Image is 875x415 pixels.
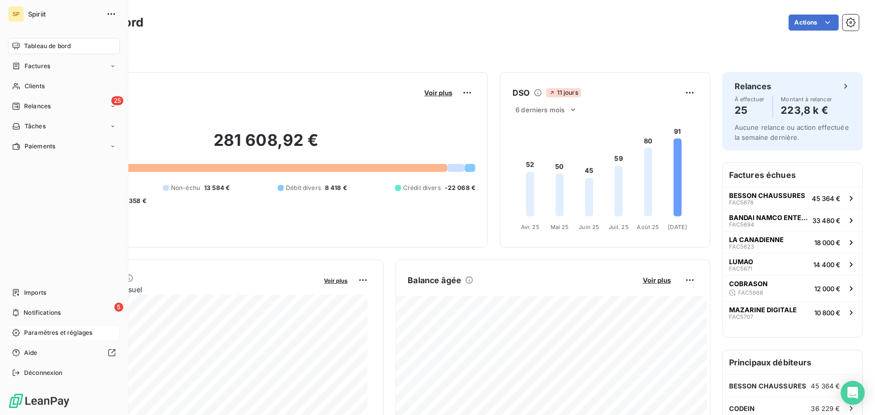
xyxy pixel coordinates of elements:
[723,253,862,275] button: LUMAOFAC567114 400 €
[421,88,455,97] button: Voir plus
[24,368,63,377] span: Déconnexion
[729,306,797,314] span: MAZARINE DIGITALE
[8,345,120,361] a: Aide
[738,290,763,296] span: FAC5668
[841,381,865,405] div: Open Intercom Messenger
[643,276,671,284] span: Voir plus
[24,308,61,317] span: Notifications
[729,214,808,222] span: BANDAI NAMCO ENTERTAINMENT EUROPE SAS
[811,382,840,390] span: 45 364 €
[735,123,849,141] span: Aucune relance ou action effectuée la semaine dernière.
[512,87,530,99] h6: DSO
[729,244,754,250] span: FAC5623
[515,106,565,114] span: 6 derniers mois
[723,209,862,231] button: BANDAI NAMCO ENTERTAINMENT EUROPE SASFAC569433 480 €
[735,80,771,92] h6: Relances
[729,404,755,412] span: CODEIN
[25,142,55,151] span: Paiements
[729,382,807,390] span: BESSON CHAUSSURES
[735,102,765,118] h4: 25
[171,183,200,192] span: Non-échu
[723,187,862,209] button: BESSON CHAUSSURESFAC567845 364 €
[729,191,805,199] span: BESSON CHAUSSURES
[408,274,462,286] h6: Balance âgée
[729,266,752,272] span: FAC5671
[811,404,840,412] span: 36 229 €
[813,261,840,269] span: 14 400 €
[579,224,600,231] tspan: Juin 25
[126,196,146,205] span: -358 €
[286,183,321,192] span: Débit divers
[325,183,347,192] span: 8 418 €
[723,231,862,253] button: LA CANADIENNEFAC562318 000 €
[445,183,475,192] span: -22 068 €
[204,183,230,192] span: 13 584 €
[735,96,765,102] span: À effectuer
[111,96,123,105] span: 25
[668,224,687,231] tspan: [DATE]
[24,42,71,51] span: Tableau de bord
[814,309,840,317] span: 10 800 €
[546,88,581,97] span: 11 jours
[729,236,784,244] span: LA CANADIENNE
[321,276,351,285] button: Voir plus
[25,122,46,131] span: Tâches
[24,288,46,297] span: Imports
[114,303,123,312] span: 5
[812,217,840,225] span: 33 480 €
[521,224,540,231] tspan: Avr. 25
[324,277,348,284] span: Voir plus
[729,280,768,288] span: COBRASON
[24,328,92,337] span: Paramètres et réglages
[814,239,840,247] span: 18 000 €
[729,314,753,320] span: FAC5707
[812,194,840,202] span: 45 364 €
[424,89,452,97] span: Voir plus
[609,224,629,231] tspan: Juil. 25
[57,130,475,160] h2: 281 608,92 €
[57,284,317,295] span: Chiffre d'affaires mensuel
[640,276,674,285] button: Voir plus
[729,199,754,205] span: FAC5678
[637,224,659,231] tspan: Août 25
[723,301,862,323] button: MAZARINE DIGITALEFAC570710 800 €
[25,82,45,91] span: Clients
[789,15,839,31] button: Actions
[24,348,38,357] span: Aide
[28,10,100,18] span: Spiriit
[25,62,50,71] span: Factures
[723,350,862,374] h6: Principaux débiteurs
[24,102,51,111] span: Relances
[8,6,24,22] div: SP
[551,224,569,231] tspan: Mai 25
[781,102,832,118] h4: 223,8 k €
[814,285,840,293] span: 12 000 €
[8,393,70,409] img: Logo LeanPay
[781,96,832,102] span: Montant à relancer
[723,163,862,187] h6: Factures échues
[723,275,862,301] button: COBRASONFAC566812 000 €
[403,183,441,192] span: Crédit divers
[729,258,753,266] span: LUMAO
[729,222,754,228] span: FAC5694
